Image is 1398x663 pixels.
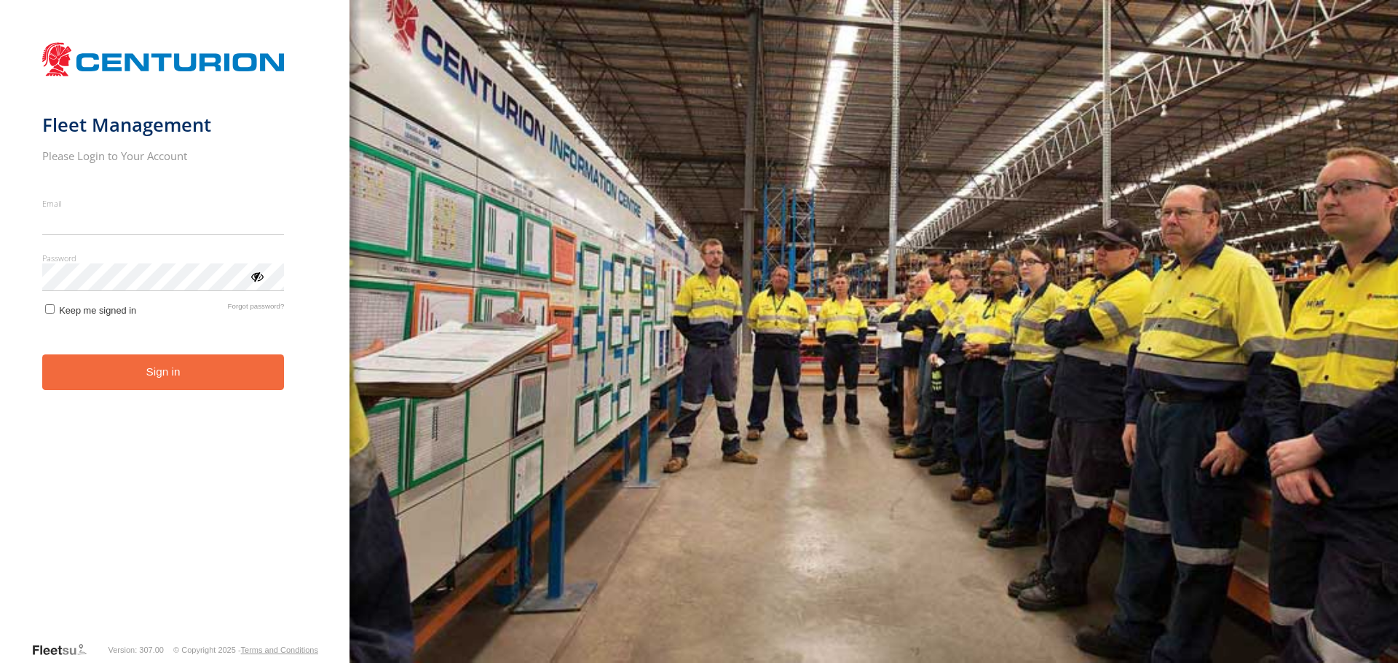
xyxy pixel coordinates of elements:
[45,304,55,314] input: Keep me signed in
[42,198,285,209] label: Email
[42,253,285,263] label: Password
[42,354,285,390] button: Sign in
[173,646,318,654] div: © Copyright 2025 -
[42,41,285,78] img: Centurion Transport
[42,148,285,163] h2: Please Login to Your Account
[241,646,318,654] a: Terms and Conditions
[59,305,136,316] span: Keep me signed in
[228,302,285,316] a: Forgot password?
[31,643,98,657] a: Visit our Website
[249,269,264,283] div: ViewPassword
[42,35,308,641] form: main
[42,113,285,137] h1: Fleet Management
[108,646,164,654] div: Version: 307.00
